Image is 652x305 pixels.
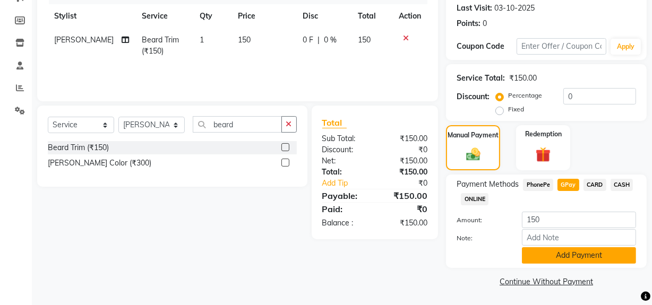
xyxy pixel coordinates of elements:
div: ₹150.00 [375,189,435,202]
input: Add Note [522,229,636,246]
div: ₹150.00 [375,155,435,167]
span: Total [322,117,347,128]
button: Add Payment [522,247,636,264]
span: Beard Trim (₹150) [142,35,179,56]
div: 0 [483,18,487,29]
div: ₹0 [385,178,435,189]
span: 150 [238,35,251,45]
span: [PERSON_NAME] [54,35,114,45]
span: 1 [200,35,204,45]
img: _gift.svg [531,145,555,164]
div: Total: [314,167,375,178]
input: Enter Offer / Coupon Code [517,38,606,55]
div: ₹150.00 [375,167,435,178]
th: Stylist [48,4,135,28]
div: Sub Total: [314,133,375,144]
span: GPay [557,179,579,191]
label: Note: [449,233,514,243]
input: Search or Scan [193,116,282,133]
span: | [318,34,320,46]
span: 150 [358,35,371,45]
label: Percentage [508,91,542,100]
label: Redemption [525,129,562,139]
div: Service Total: [457,73,505,84]
div: Points: [457,18,481,29]
div: Balance : [314,217,375,229]
span: PhonePe [523,179,553,191]
div: ₹150.00 [375,217,435,229]
div: [PERSON_NAME] Color (₹300) [48,158,151,169]
div: ₹0 [375,203,435,215]
th: Service [135,4,193,28]
div: Paid: [314,203,375,215]
th: Action [392,4,427,28]
a: Continue Without Payment [448,276,645,287]
div: 03-10-2025 [494,3,535,14]
th: Qty [193,4,231,28]
input: Amount [522,212,636,228]
span: CARD [584,179,606,191]
label: Fixed [508,104,524,114]
img: _cash.svg [462,146,485,163]
span: 0 F [303,34,313,46]
div: Payable: [314,189,375,202]
div: ₹0 [375,144,435,155]
div: Beard Trim (₹150) [48,142,109,153]
label: Manual Payment [448,130,499,140]
th: Price [231,4,297,28]
span: 0 % [324,34,337,46]
th: Disc [296,4,351,28]
div: ₹150.00 [509,73,537,84]
span: CASH [611,179,633,191]
a: Add Tip [314,178,385,189]
span: Payment Methods [457,179,519,190]
div: ₹150.00 [375,133,435,144]
div: Discount: [314,144,375,155]
div: Last Visit: [457,3,492,14]
div: Net: [314,155,375,167]
div: Coupon Code [457,41,517,52]
button: Apply [611,39,641,55]
div: Discount: [457,91,490,102]
th: Total [351,4,392,28]
label: Amount: [449,215,514,225]
span: ONLINE [461,193,488,205]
